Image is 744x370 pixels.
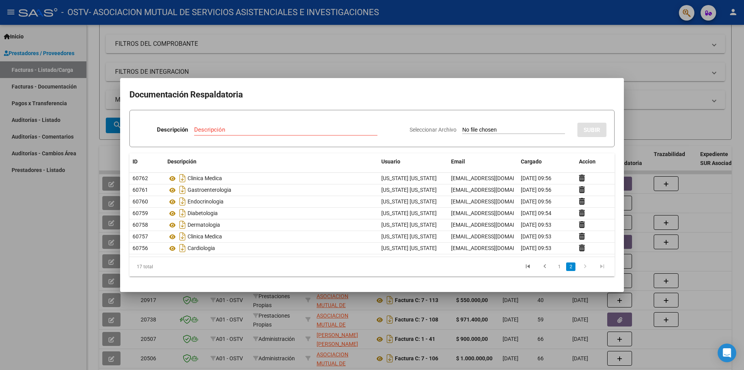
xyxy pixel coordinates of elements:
span: [EMAIL_ADDRESS][DOMAIN_NAME] [451,175,537,181]
span: Descripción [167,158,196,165]
datatable-header-cell: ID [129,153,164,170]
a: 2 [566,262,575,271]
a: go to next page [578,262,592,271]
span: [DATE] 09:54 [521,210,551,216]
span: [DATE] 09:53 [521,233,551,240]
p: Descripción [157,125,188,134]
li: page 1 [553,260,565,273]
i: Descargar documento [177,195,188,208]
div: Clinica Medica [167,172,375,184]
div: Clinica Medica [167,230,375,243]
span: [DATE] 09:56 [521,175,551,181]
i: Descargar documento [177,242,188,254]
span: [DATE] 09:56 [521,198,551,205]
a: go to last page [595,262,610,271]
span: [US_STATE] [US_STATE] [381,210,437,216]
span: [EMAIL_ADDRESS][DOMAIN_NAME] [451,233,537,240]
span: [US_STATE] [US_STATE] [381,187,437,193]
span: [US_STATE] [US_STATE] [381,198,437,205]
i: Descargar documento [177,207,188,219]
datatable-header-cell: Accion [576,153,615,170]
span: [EMAIL_ADDRESS][DOMAIN_NAME] [451,222,537,228]
span: Accion [579,158,596,165]
span: 60760 [133,198,148,205]
i: Descargar documento [177,219,188,231]
span: Email [451,158,465,165]
span: 60756 [133,245,148,251]
div: Diabetologia [167,207,375,219]
span: ID [133,158,138,165]
i: Descargar documento [177,230,188,243]
a: 1 [555,262,564,271]
div: 17 total [129,257,225,276]
datatable-header-cell: Usuario [378,153,448,170]
span: Usuario [381,158,400,165]
span: 60757 [133,233,148,240]
span: 60761 [133,187,148,193]
span: SUBIR [584,127,600,134]
span: Cargado [521,158,542,165]
span: Seleccionar Archivo [410,127,456,133]
div: Gastroenterologia [167,184,375,196]
span: [EMAIL_ADDRESS][DOMAIN_NAME] [451,210,537,216]
i: Descargar documento [177,172,188,184]
datatable-header-cell: Email [448,153,518,170]
span: [DATE] 09:53 [521,222,551,228]
datatable-header-cell: Cargado [518,153,576,170]
span: 60759 [133,210,148,216]
datatable-header-cell: Descripción [164,153,378,170]
a: go to first page [520,262,535,271]
span: [US_STATE] [US_STATE] [381,222,437,228]
span: 60758 [133,222,148,228]
span: [US_STATE] [US_STATE] [381,233,437,240]
div: Cardiologia [167,242,375,254]
div: Open Intercom Messenger [718,344,736,362]
div: Dermatologia [167,219,375,231]
span: 60762 [133,175,148,181]
span: [DATE] 09:53 [521,245,551,251]
a: go to previous page [537,262,552,271]
span: [EMAIL_ADDRESS][DOMAIN_NAME] [451,187,537,193]
span: [EMAIL_ADDRESS][DOMAIN_NAME] [451,245,537,251]
span: [US_STATE] [US_STATE] [381,245,437,251]
i: Descargar documento [177,184,188,196]
span: [US_STATE] [US_STATE] [381,175,437,181]
span: [EMAIL_ADDRESS][DOMAIN_NAME] [451,198,537,205]
div: Endocrinologia [167,195,375,208]
button: SUBIR [577,123,606,137]
h2: Documentación Respaldatoria [129,87,615,102]
li: page 2 [565,260,577,273]
span: [DATE] 09:56 [521,187,551,193]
